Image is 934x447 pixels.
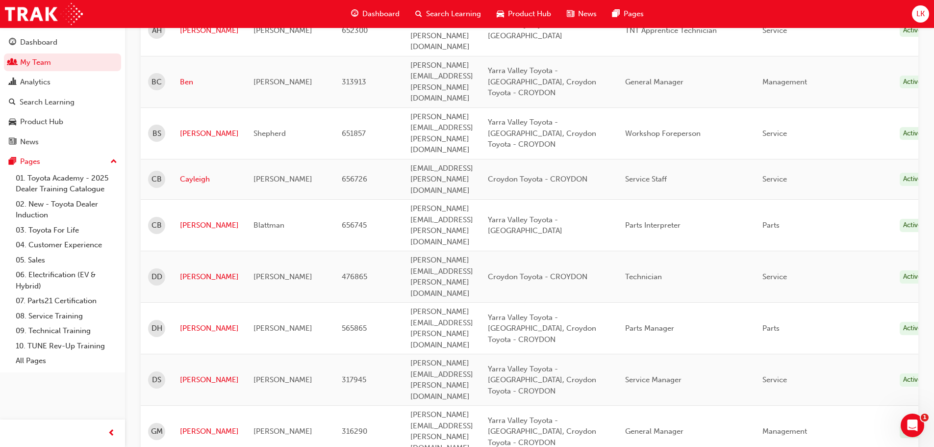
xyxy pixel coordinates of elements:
[20,156,40,167] div: Pages
[151,174,162,185] span: CB
[5,3,83,25] img: Trak
[605,4,652,24] a: pages-iconPages
[578,8,597,20] span: News
[4,73,121,91] a: Analytics
[625,26,717,35] span: TNT Apprentice Technician
[9,58,16,67] span: people-icon
[900,322,925,335] div: Active
[4,113,121,131] a: Product Hub
[342,427,367,436] span: 316290
[180,77,239,88] a: Ben
[180,426,239,437] a: [PERSON_NAME]
[488,20,562,40] span: Yarra Valley Toyota - [GEOGRAPHIC_DATA]
[916,8,925,20] span: LK
[12,353,121,368] a: All Pages
[180,271,239,283] a: [PERSON_NAME]
[152,374,161,386] span: DS
[253,221,284,230] span: Blattman
[762,175,787,184] span: Service
[488,175,587,184] span: Croydon Toyota - CROYDON
[625,175,667,184] span: Service Staff
[12,171,121,197] a: 01. Toyota Academy - 2025 Dealer Training Catalogue
[625,375,682,384] span: Service Manager
[12,267,121,293] a: 06. Electrification (EV & Hybrid)
[351,8,358,20] span: guage-icon
[253,129,286,138] span: Shepherd
[342,26,368,35] span: 652300
[762,272,787,281] span: Service
[410,359,473,401] span: [PERSON_NAME][EMAIL_ADDRESS][PERSON_NAME][DOMAIN_NAME]
[410,204,473,246] span: [PERSON_NAME][EMAIL_ADDRESS][PERSON_NAME][DOMAIN_NAME]
[151,77,162,88] span: BC
[4,31,121,153] button: DashboardMy TeamAnalyticsSearch LearningProduct HubNews
[489,4,559,24] a: car-iconProduct Hub
[12,223,121,238] a: 03. Toyota For Life
[488,272,587,281] span: Croydon Toyota - CROYDON
[497,8,504,20] span: car-icon
[152,25,162,36] span: AH
[20,37,57,48] div: Dashboard
[180,220,239,231] a: [PERSON_NAME]
[426,8,481,20] span: Search Learning
[410,307,473,349] span: [PERSON_NAME][EMAIL_ADDRESS][PERSON_NAME][DOMAIN_NAME]
[12,197,121,223] a: 02. New - Toyota Dealer Induction
[410,164,473,195] span: [EMAIL_ADDRESS][PERSON_NAME][DOMAIN_NAME]
[900,173,925,186] div: Active
[921,414,929,421] span: 1
[12,339,121,354] a: 10. TUNE Rev-Up Training
[253,26,312,35] span: [PERSON_NAME]
[410,112,473,155] span: [PERSON_NAME][EMAIL_ADDRESS][PERSON_NAME][DOMAIN_NAME]
[12,293,121,309] a: 07. Parts21 Certification
[253,175,312,184] span: [PERSON_NAME]
[900,270,925,284] div: Active
[762,129,787,138] span: Service
[912,5,929,23] button: LK
[12,309,121,324] a: 08. Service Training
[151,426,163,437] span: GM
[762,427,807,436] span: Management
[488,66,596,97] span: Yarra Valley Toyota - [GEOGRAPHIC_DATA], Croydon Toyota - CROYDON
[415,8,422,20] span: search-icon
[12,237,121,253] a: 04. Customer Experience
[762,375,787,384] span: Service
[9,118,16,127] span: car-icon
[342,375,366,384] span: 317945
[901,414,924,437] iframe: Intercom live chat
[625,221,681,230] span: Parts Interpreter
[508,8,551,20] span: Product Hub
[559,4,605,24] a: news-iconNews
[20,116,63,128] div: Product Hub
[625,324,674,333] span: Parts Manager
[151,323,162,334] span: DH
[625,78,683,86] span: General Manager
[9,38,16,47] span: guage-icon
[180,174,239,185] a: Cayleigh
[407,4,489,24] a: search-iconSearch Learning
[762,78,807,86] span: Management
[9,78,16,87] span: chart-icon
[108,427,115,440] span: prev-icon
[624,8,644,20] span: Pages
[9,158,16,166] span: pages-icon
[900,127,925,140] div: Active
[151,271,162,283] span: DD
[4,153,121,171] button: Pages
[180,323,239,334] a: [PERSON_NAME]
[567,8,574,20] span: news-icon
[253,324,312,333] span: [PERSON_NAME]
[152,128,161,139] span: BS
[410,61,473,103] span: [PERSON_NAME][EMAIL_ADDRESS][PERSON_NAME][DOMAIN_NAME]
[625,427,683,436] span: General Manager
[488,118,596,149] span: Yarra Valley Toyota - [GEOGRAPHIC_DATA], Croydon Toyota - CROYDON
[342,78,366,86] span: 313913
[342,175,367,184] span: 656726
[343,4,407,24] a: guage-iconDashboard
[762,324,780,333] span: Parts
[20,97,75,108] div: Search Learning
[253,375,312,384] span: [PERSON_NAME]
[4,133,121,151] a: News
[612,8,620,20] span: pages-icon
[900,76,925,89] div: Active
